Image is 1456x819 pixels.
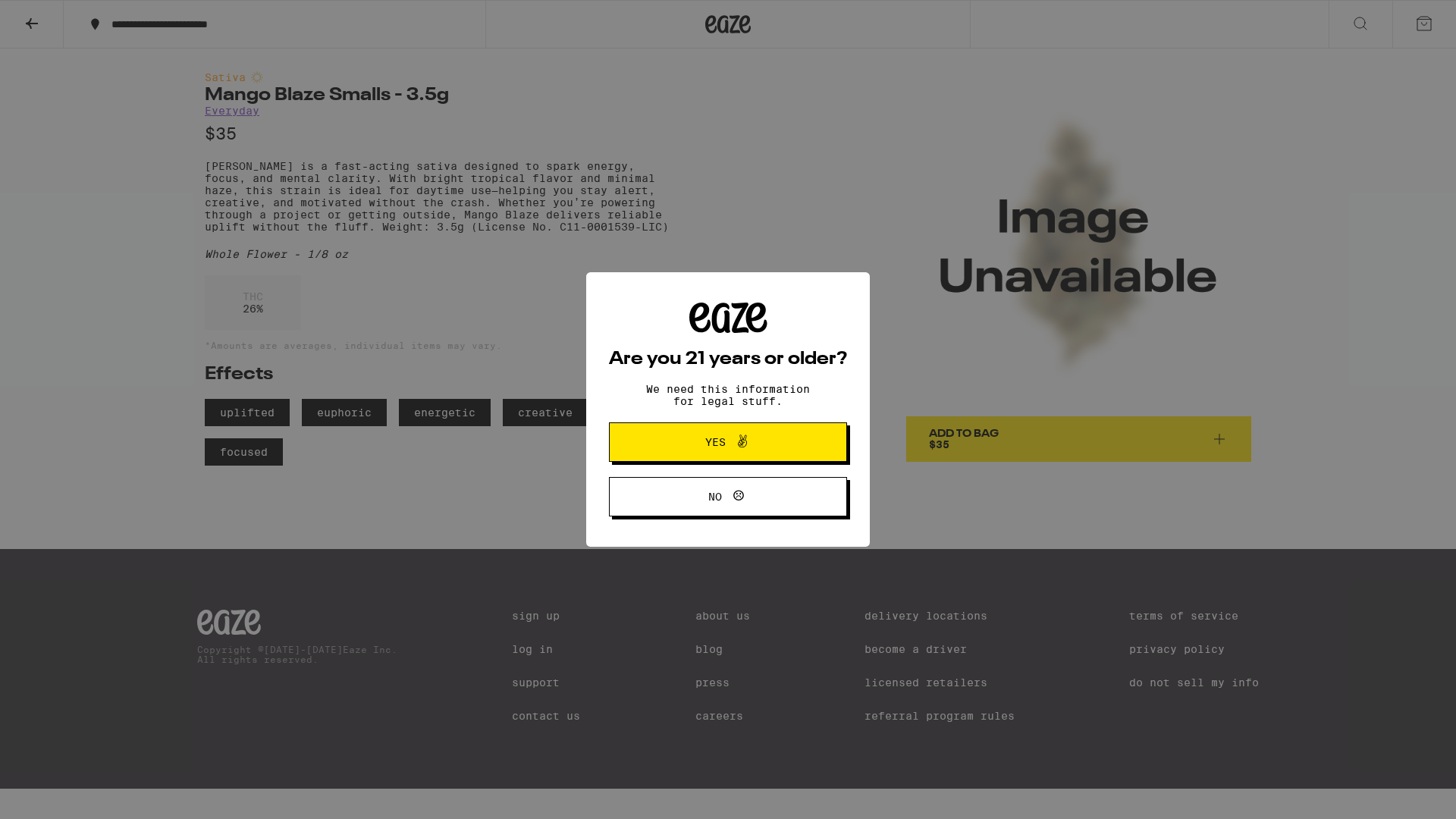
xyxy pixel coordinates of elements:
button: No [609,477,847,516]
button: Yes [609,422,847,462]
span: No [708,491,722,502]
p: We need this information for legal stuff. [633,383,823,407]
iframe: Opens a widget where you can find more information [1361,773,1441,811]
h2: Are you 21 years or older? [609,350,847,369]
span: Yes [705,437,726,447]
